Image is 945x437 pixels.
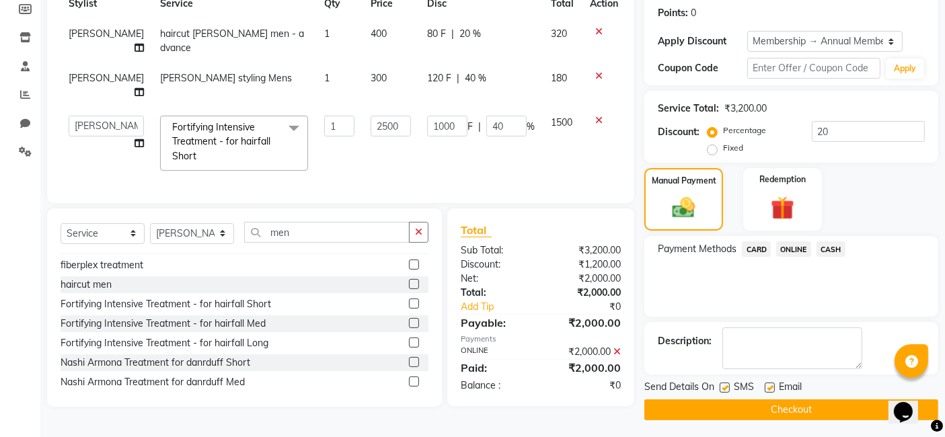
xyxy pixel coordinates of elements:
[451,27,454,41] span: |
[747,58,880,79] input: Enter Offer / Coupon Code
[461,333,621,345] div: Payments
[723,142,743,154] label: Fixed
[889,383,932,424] iframe: chat widget
[160,28,304,54] span: haircut [PERSON_NAME] men - advance
[742,241,771,257] span: CARD
[658,102,719,116] div: Service Total:
[658,61,747,75] div: Coupon Code
[427,27,446,41] span: 80 F
[451,272,541,286] div: Net:
[644,399,938,420] button: Checkout
[658,6,688,20] div: Points:
[61,278,112,292] div: haircut men
[465,71,486,85] span: 40 %
[541,257,631,272] div: ₹1,200.00
[459,27,481,41] span: 20 %
[467,120,473,134] span: F
[541,272,631,286] div: ₹2,000.00
[69,72,144,84] span: [PERSON_NAME]
[763,194,802,223] img: _gift.svg
[779,380,802,397] span: Email
[244,222,410,243] input: Search or Scan
[541,345,631,359] div: ₹2,000.00
[69,28,144,40] span: [PERSON_NAME]
[658,125,700,139] div: Discount:
[61,297,271,311] div: Fortifying Intensive Treatment - for hairfall Short
[658,242,736,256] span: Payment Methods
[723,124,766,136] label: Percentage
[457,71,459,85] span: |
[541,360,631,376] div: ₹2,000.00
[478,120,481,134] span: |
[371,28,387,40] span: 400
[551,28,567,40] span: 320
[172,121,270,162] span: Fortifying Intensive Treatment - for hairfall Short
[776,241,811,257] span: ONLINE
[541,379,631,393] div: ₹0
[324,72,330,84] span: 1
[61,356,250,370] div: Nashi Armona Treatment for danrduff Short
[451,257,541,272] div: Discount:
[817,241,845,257] span: CASH
[451,315,541,331] div: Payable:
[160,72,292,84] span: [PERSON_NAME] styling Mens
[451,360,541,376] div: Paid:
[61,336,268,350] div: Fortifying Intensive Treatment - for hairfall Long
[451,379,541,393] div: Balance :
[461,223,492,237] span: Total
[556,300,632,314] div: ₹0
[427,71,451,85] span: 120 F
[541,286,631,300] div: ₹2,000.00
[541,315,631,331] div: ₹2,000.00
[324,28,330,40] span: 1
[759,173,806,186] label: Redemption
[61,317,266,331] div: Fortifying Intensive Treatment - for hairfall Med
[451,300,556,314] a: Add Tip
[61,375,245,389] div: Nashi Armona Treatment for danrduff Med
[724,102,767,116] div: ₹3,200.00
[734,380,754,397] span: SMS
[451,345,541,359] div: ONLINE
[652,175,716,187] label: Manual Payment
[451,286,541,300] div: Total:
[541,243,631,257] div: ₹3,200.00
[658,334,712,348] div: Description:
[451,243,541,257] div: Sub Total:
[527,120,535,134] span: %
[691,6,696,20] div: 0
[551,72,567,84] span: 180
[371,72,387,84] span: 300
[665,195,702,221] img: _cash.svg
[61,258,143,272] div: fiberplex treatment
[644,380,714,397] span: Send Details On
[658,34,747,48] div: Apply Discount
[886,58,924,79] button: Apply
[551,116,572,128] span: 1500
[196,150,202,162] a: x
